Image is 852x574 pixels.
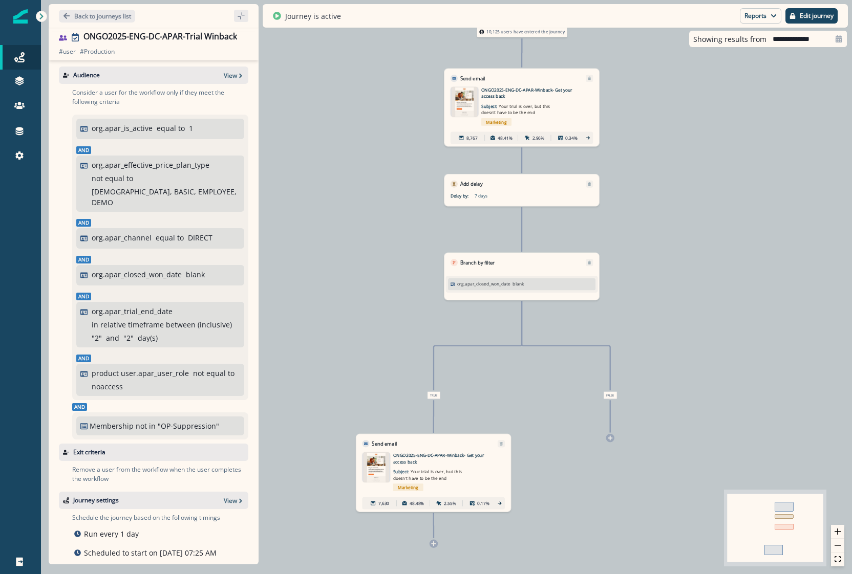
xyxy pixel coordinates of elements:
div: 10,125 users have entered the journey [464,26,580,37]
button: sidebar collapse toggle [234,10,248,22]
p: Audience [73,71,100,80]
p: 7 days [475,192,550,198]
p: "OP-Suppression" [158,421,227,431]
button: View [224,496,244,505]
p: Delay by: [451,192,475,198]
p: Schedule the journey based on the following timings [72,513,220,522]
p: 7,630 [378,500,389,506]
p: Scheduled to start on [DATE] 07:25 AM [84,547,217,558]
p: View [224,71,237,80]
p: Journey is active [285,11,341,21]
p: Edit journey [800,12,834,19]
p: equal to [156,232,184,243]
p: Subject: [393,465,469,481]
p: and [106,333,119,343]
span: And [72,403,87,411]
p: " 2 " [123,333,134,343]
p: # user [59,47,76,56]
div: True [376,391,492,399]
p: Exit criteria [73,448,105,457]
div: ONGO2025-ENG-DC-APAR-Trial Winback [83,32,237,43]
div: Send emailRemoveemail asset unavailableONGO2025-ENG-DC-APAR-Winback- Get your access backSubject:... [356,434,511,512]
p: not equal to [193,368,235,379]
p: product user.apar_user_role [92,368,189,379]
p: org.apar_closed_won_date [457,281,510,287]
div: Add delayRemoveDelay by:7 days [444,174,599,206]
p: 2.96% [532,135,545,141]
p: Branch by filter [460,259,495,266]
p: blank [513,281,524,287]
p: # Production [80,47,115,56]
div: Send emailRemoveemail asset unavailableONGO2025-ENG-DC-APAR-Winback- Get your access backSubject:... [444,69,599,147]
button: Edit journey [785,8,838,24]
span: Your trial is over, but this doesn’t have to be the end [481,103,550,116]
button: zoom out [831,539,844,553]
div: Branch by filterRemoveorg.apar_closed_won_dateblank [444,253,599,300]
p: ONGO2025-ENG-DC-APAR-Winback- Get your access back [393,452,490,465]
button: fit view [831,553,844,566]
p: org.apar_trial_end_date [92,306,173,317]
p: 0.34% [565,135,578,141]
p: org.apar_is_active [92,123,153,134]
p: equal to [157,123,185,134]
span: Marketing [393,483,423,491]
span: And [76,256,91,263]
span: True [427,391,440,399]
p: Subject: [481,99,557,116]
p: not equal to [92,173,133,184]
p: Membership [90,421,134,431]
p: Send email [372,440,397,447]
p: 48.48% [410,500,424,506]
p: ONGO2025-ENG-DC-APAR-Winback- Get your access back [481,87,578,100]
p: 0.17% [477,500,489,506]
p: Back to journeys list [74,12,131,20]
img: email asset unavailable [452,87,477,117]
p: Send email [460,75,485,82]
span: Marketing [481,118,512,126]
p: DIRECT [188,232,212,243]
p: Run every 1 day [84,528,139,539]
p: " 2 " [92,333,102,343]
p: day(s) [138,333,158,343]
p: 2.55% [444,500,456,506]
p: Consider a user for the workflow only if they meet the following criteria [72,88,248,106]
p: in relative timeframe between (inclusive) [92,319,232,330]
img: email asset unavailable [364,452,389,482]
p: 8,767 [466,135,477,141]
p: 1 [189,123,193,134]
button: zoom in [831,525,844,539]
p: 10,125 users have entered the journey [486,29,565,35]
p: blank [186,269,205,280]
span: And [76,219,91,227]
g: Edge from 25ea3ad6-19ba-4322-aeca-8fce49f31447 to node-edge-label4ca5a587-108d-4682-ba1c-6eac55ee... [434,301,522,390]
span: False [603,391,617,399]
p: Journey settings [73,496,119,505]
p: org.apar_effective_price_plan_type [92,160,209,170]
span: And [76,355,91,362]
p: noaccess [92,381,123,392]
p: 48.41% [498,135,512,141]
span: Your trial is over, but this doesn’t have to be the end [393,469,462,481]
span: And [76,146,91,154]
img: Inflection [13,9,28,24]
button: Reports [740,8,781,24]
button: View [224,71,244,80]
p: Add delay [460,181,483,188]
p: View [224,496,237,505]
p: Remove a user from the workflow when the user completes the workflow [72,465,248,483]
p: not in [136,421,156,431]
span: And [76,293,91,300]
p: [DEMOGRAPHIC_DATA], BASIC, EMPLOYEE, DEMO [92,186,238,208]
div: False [552,391,668,399]
p: Showing results from [693,34,766,45]
p: org.apar_closed_won_date [92,269,182,280]
g: Edge from 25ea3ad6-19ba-4322-aeca-8fce49f31447 to node-edge-labelbdf920ec-c750-4926-9e0d-8b942bc6... [522,301,610,390]
p: org.apar_channel [92,232,152,243]
button: Go back [59,10,135,23]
